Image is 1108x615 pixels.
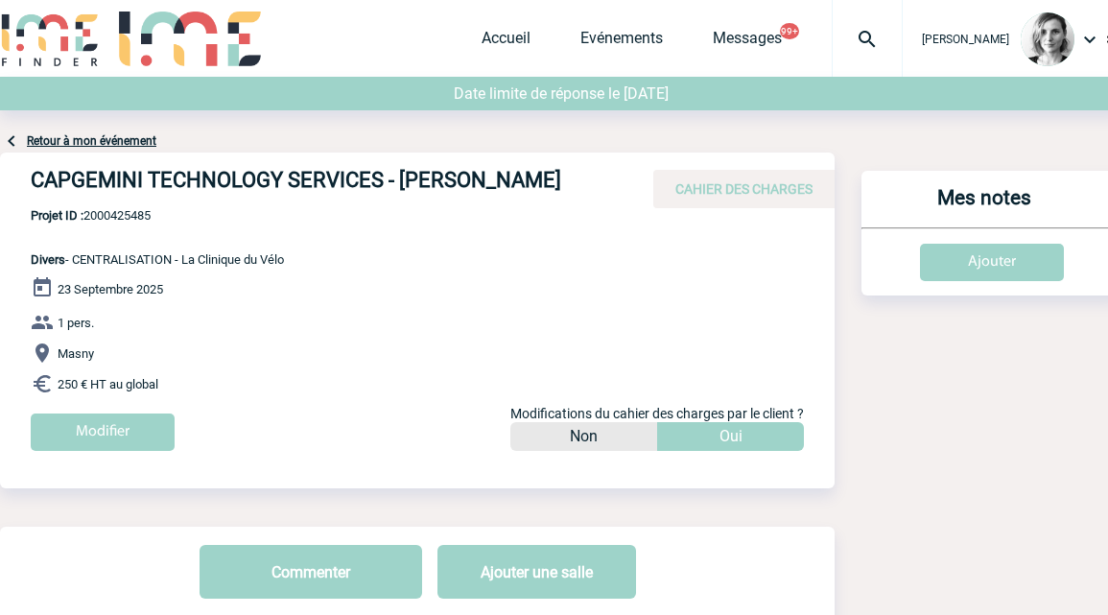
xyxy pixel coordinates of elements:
[570,422,598,451] p: Non
[31,168,606,201] h4: CAPGEMINI TECHNOLOGY SERVICES - [PERSON_NAME]
[675,181,813,197] span: CAHIER DES CHARGES
[482,29,530,56] a: Accueil
[869,186,1098,227] h3: Mes notes
[510,406,804,421] span: Modifications du cahier des charges par le client ?
[58,346,94,361] span: Masny
[27,134,156,148] a: Retour à mon événement
[454,84,669,103] span: Date limite de réponse le [DATE]
[58,282,163,296] span: 23 Septembre 2025
[719,422,743,451] p: Oui
[31,208,83,223] b: Projet ID :
[922,33,1009,46] span: [PERSON_NAME]
[580,29,663,56] a: Evénements
[58,316,94,330] span: 1 pers.
[920,244,1064,281] input: Ajouter
[780,23,799,39] button: 99+
[31,414,175,451] input: Modifier
[58,377,158,391] span: 250 € HT au global
[31,208,284,223] span: 2000425485
[200,545,422,599] button: Commenter
[713,29,782,56] a: Messages
[31,252,284,267] span: - CENTRALISATION - La Clinique du Vélo
[31,252,65,267] span: Divers
[437,545,636,599] button: Ajouter une salle
[1021,12,1074,66] img: 103019-1.png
